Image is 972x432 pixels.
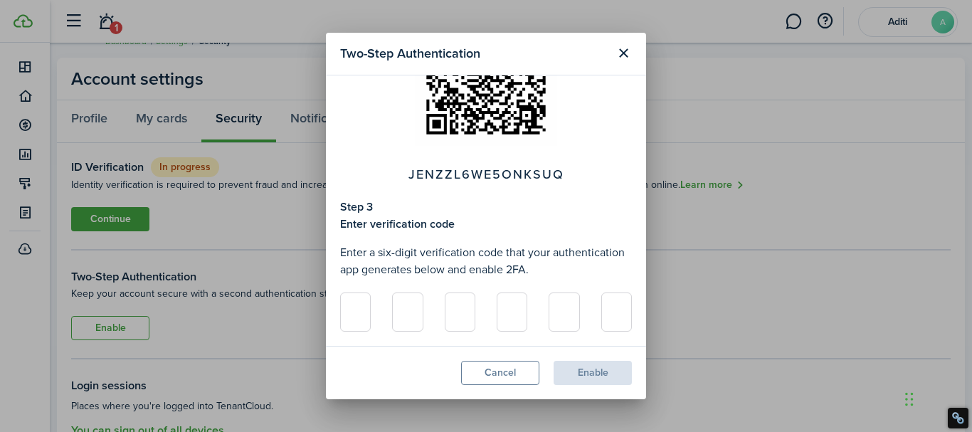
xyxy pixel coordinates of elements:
div: Drag [905,378,914,421]
modal-title: Two-Step Authentication [340,40,608,68]
strong: Enter verification code [340,216,455,232]
iframe: Chat Widget [901,364,972,432]
button: Close modal [611,41,635,65]
button: Cancel [461,361,539,385]
p: Enter a six-digit verification code that your authentication app generates below and enable 2FA. [340,244,632,278]
h4: Step 3 [340,199,632,216]
span: JENZZL6WE5ONKSUQ [408,165,564,184]
div: Restore Info Box &#10;&#10;NoFollow Info:&#10; META-Robots NoFollow: &#09;true&#10; META-Robots N... [951,411,965,425]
